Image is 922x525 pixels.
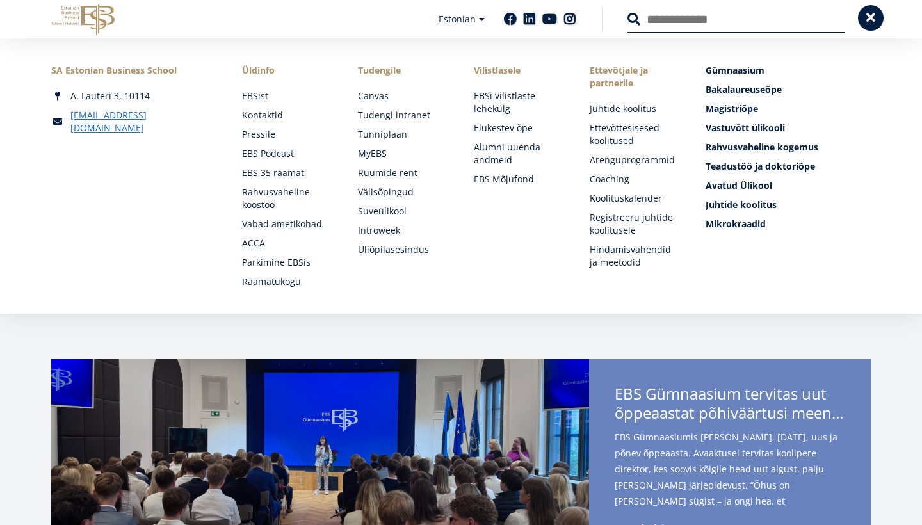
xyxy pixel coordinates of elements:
[706,83,871,96] a: Bakalaureuseõpe
[706,83,782,95] span: Bakalaureuseõpe
[523,13,536,26] a: Linkedin
[474,122,564,134] a: Elukestev õpe
[706,102,871,115] a: Magistriõpe
[358,243,448,256] a: Üliõpilasesindus
[358,147,448,160] a: MyEBS
[242,256,332,269] a: Parkimine EBSis
[590,102,680,115] a: Juhtide koolitus
[706,160,871,173] a: Teadustöö ja doktoriõpe
[590,192,680,205] a: Koolituskalender
[542,13,557,26] a: Youtube
[706,160,815,172] span: Teadustöö ja doktoriõpe
[706,198,871,211] a: Juhtide koolitus
[706,218,766,230] span: Mikrokraadid
[706,102,758,115] span: Magistriõpe
[358,109,448,122] a: Tudengi intranet
[242,186,332,211] a: Rahvusvaheline koostöö
[615,384,845,426] span: EBS Gümnaasium tervitas uut
[358,205,448,218] a: Suveülikool
[590,64,680,90] span: Ettevõtjale ja partnerile
[242,64,332,77] span: Üldinfo
[706,179,772,191] span: Avatud Ülikool
[590,211,680,237] a: Registreeru juhtide koolitusele
[590,122,680,147] a: Ettevõttesisesed koolitused
[474,173,564,186] a: EBS Mõjufond
[474,64,564,77] span: Vilistlasele
[590,243,680,269] a: Hindamisvahendid ja meetodid
[358,64,448,77] a: Tudengile
[706,122,785,134] span: Vastuvõtt ülikooli
[51,64,216,77] div: SA Estonian Business School
[706,64,764,76] span: Gümnaasium
[474,90,564,115] a: EBSi vilistlaste lehekülg
[590,173,680,186] a: Coaching
[242,237,332,250] a: ACCA
[242,166,332,179] a: EBS 35 raamat
[615,403,845,423] span: õppeaastat põhiväärtusi meenutades
[51,90,216,102] div: A. Lauteri 3, 10114
[358,128,448,141] a: Tunniplaan
[590,154,680,166] a: Arenguprogrammid
[706,64,871,77] a: Gümnaasium
[242,128,332,141] a: Pressile
[242,275,332,288] a: Raamatukogu
[358,166,448,179] a: Ruumide rent
[358,186,448,198] a: Välisõpingud
[358,224,448,237] a: Introweek
[706,198,777,211] span: Juhtide koolitus
[706,218,871,230] a: Mikrokraadid
[504,13,517,26] a: Facebook
[242,147,332,160] a: EBS Podcast
[474,141,564,166] a: Alumni uuenda andmeid
[242,109,332,122] a: Kontaktid
[706,179,871,192] a: Avatud Ülikool
[706,141,818,153] span: Rahvusvaheline kogemus
[706,122,871,134] a: Vastuvõtt ülikooli
[242,90,332,102] a: EBSist
[563,13,576,26] a: Instagram
[358,90,448,102] a: Canvas
[242,218,332,230] a: Vabad ametikohad
[706,141,871,154] a: Rahvusvaheline kogemus
[70,109,216,134] a: [EMAIL_ADDRESS][DOMAIN_NAME]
